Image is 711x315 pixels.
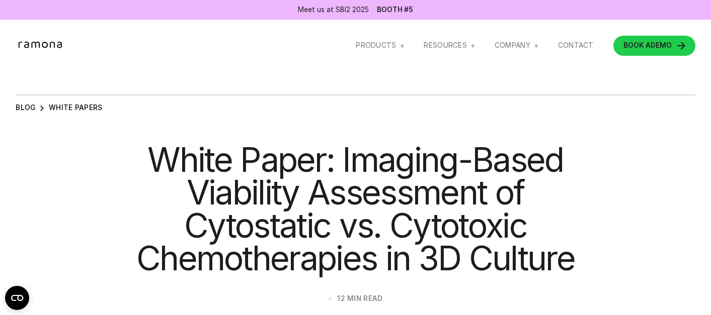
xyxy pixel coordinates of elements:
[377,7,413,14] a: Booth #5
[613,36,695,55] a: BOOK ADEMO
[424,41,475,50] div: RESOURCES
[130,143,581,275] h1: White Paper: Imaging-Based Viability Assessment of Cytostatic vs. Cytotoxic Chemotherapies in 3D ...
[298,5,369,15] div: Meet us at SBI2 2025
[623,41,651,49] span: BOOK A
[495,41,530,50] div: Company
[356,41,396,50] div: Products
[558,41,594,50] a: Contact
[623,42,672,49] div: DEMO
[49,103,102,113] a: WHITE PAPERS
[356,41,404,50] div: Products
[16,103,35,113] a: BLOG
[16,42,67,50] a: home
[5,286,29,310] button: Open CMP widget
[424,41,466,50] div: RESOURCES
[337,294,382,303] div: 12 min read
[495,41,538,50] div: Company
